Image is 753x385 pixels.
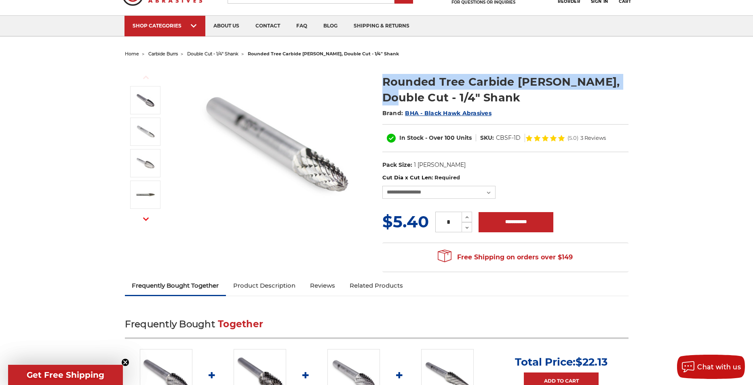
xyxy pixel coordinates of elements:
[194,65,356,227] img: rounded tree shape carbide bur 1/4" shank
[288,16,315,36] a: faq
[121,358,129,366] button: Close teaser
[315,16,346,36] a: blog
[27,370,104,380] span: Get Free Shipping
[425,134,443,141] span: - Over
[125,51,139,57] a: home
[456,134,472,141] span: Units
[414,161,466,169] dd: 1 [PERSON_NAME]
[576,356,607,368] span: $22.13
[480,134,494,142] dt: SKU:
[135,122,156,142] img: SF-1D rounded tree shape carbide burr with 1/4 inch shank
[567,135,578,141] span: (5.0)
[8,365,123,385] div: Get Free ShippingClose teaser
[580,135,606,141] span: 3 Reviews
[136,210,156,228] button: Next
[677,355,745,379] button: Chat with us
[247,16,288,36] a: contact
[135,90,156,110] img: rounded tree shape carbide bur 1/4" shank
[342,277,410,295] a: Related Products
[405,109,491,117] a: BHA - Black Hawk Abrasives
[135,153,156,173] img: SF-5D rounded tree shape carbide burr with 1/4 inch shank
[438,249,573,265] span: Free Shipping on orders over $149
[382,109,403,117] span: Brand:
[133,23,197,29] div: SHOP CATEGORIES
[382,212,429,231] span: $5.40
[445,134,455,141] span: 100
[399,134,424,141] span: In Stock
[125,318,215,330] span: Frequently Bought
[187,51,238,57] a: double cut - 1/4" shank
[382,74,629,105] h1: Rounded Tree Carbide [PERSON_NAME], Double Cut - 1/4" Shank
[515,356,607,368] p: Total Price:
[697,363,741,371] span: Chat with us
[226,277,303,295] a: Product Description
[382,161,412,169] dt: Pack Size:
[125,277,226,295] a: Frequently Bought Together
[435,174,460,181] small: Required
[382,174,629,182] label: Cut Dia x Cut Len:
[248,51,399,57] span: rounded tree carbide [PERSON_NAME], double cut - 1/4" shank
[346,16,418,36] a: shipping & returns
[135,185,156,205] img: SF-3 rounded tree shape carbide burr 1/4" shank
[148,51,178,57] a: carbide burrs
[218,318,263,330] span: Together
[303,277,342,295] a: Reviews
[496,134,521,142] dd: CBSF-1D
[205,16,247,36] a: about us
[136,69,156,86] button: Previous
